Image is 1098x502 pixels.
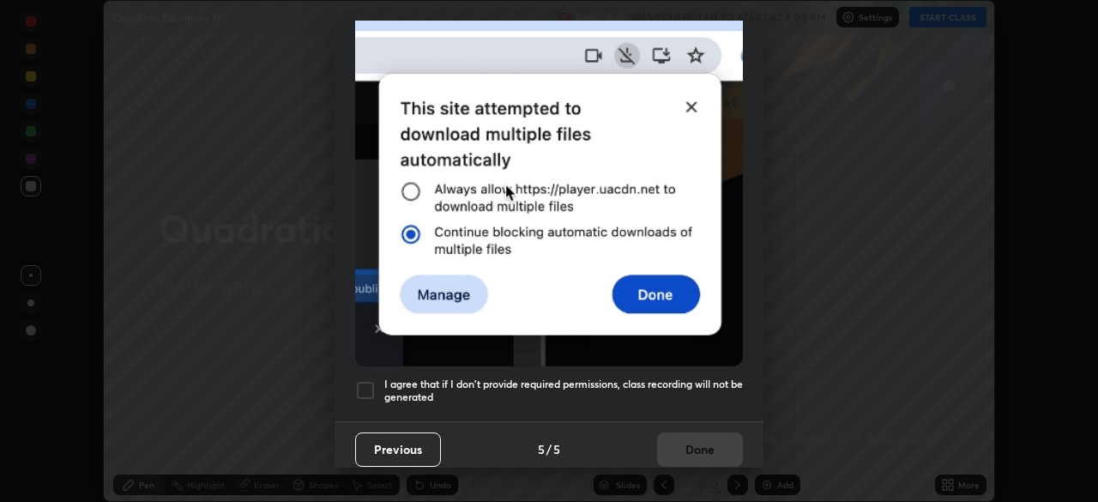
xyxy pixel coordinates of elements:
[553,440,560,458] h4: 5
[538,440,545,458] h4: 5
[384,378,743,404] h5: I agree that if I don't provide required permissions, class recording will not be generated
[546,440,552,458] h4: /
[355,432,441,467] button: Previous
